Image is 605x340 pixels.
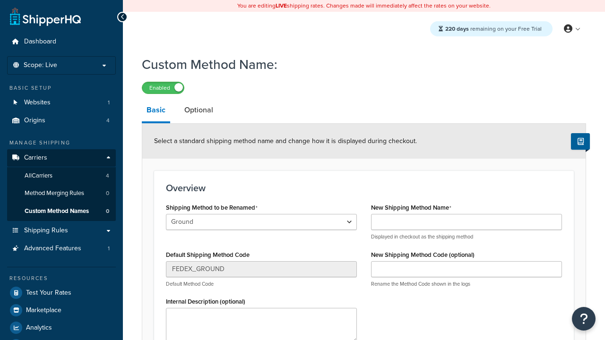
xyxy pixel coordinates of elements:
[7,240,116,257] a: Advanced Features1
[106,117,110,125] span: 4
[445,25,469,33] strong: 220 days
[371,204,451,212] label: New Shipping Method Name
[24,245,81,253] span: Advanced Features
[166,183,562,193] h3: Overview
[445,25,542,33] span: remaining on your Free Trial
[26,324,52,332] span: Analytics
[166,280,357,288] p: Default Method Code
[7,203,116,220] a: Custom Method Names0
[276,1,287,10] b: LIVE
[7,185,116,202] a: Method Merging Rules0
[371,233,562,240] p: Displayed in checkout as the shipping method
[572,307,596,331] button: Open Resource Center
[7,112,116,129] a: Origins4
[25,172,52,180] span: All Carriers
[106,189,109,197] span: 0
[7,284,116,301] a: Test Your Rates
[371,251,475,258] label: New Shipping Method Code (optional)
[166,204,258,212] label: Shipping Method to be Renamed
[142,82,184,93] label: Enabled
[7,167,116,185] a: AllCarriers4
[7,84,116,92] div: Basic Setup
[7,94,116,111] a: Websites1
[24,227,68,235] span: Shipping Rules
[7,222,116,239] a: Shipping Rules
[106,207,109,215] span: 0
[108,99,110,107] span: 1
[24,154,47,162] span: Carriers
[142,55,574,74] h1: Custom Method Name:
[106,172,109,180] span: 4
[7,240,116,257] li: Advanced Features
[25,189,84,197] span: Method Merging Rules
[7,185,116,202] li: Method Merging Rules
[142,99,170,123] a: Basic
[166,251,250,258] label: Default Shipping Method Code
[24,61,57,69] span: Scope: Live
[25,207,89,215] span: Custom Method Names
[7,149,116,167] a: Carriers
[7,302,116,319] a: Marketplace
[166,298,245,305] label: Internal Description (optional)
[7,139,116,147] div: Manage Shipping
[26,289,71,297] span: Test Your Rates
[7,94,116,111] li: Websites
[24,38,56,46] span: Dashboard
[180,99,218,121] a: Optional
[571,133,590,150] button: Show Help Docs
[7,203,116,220] li: Custom Method Names
[108,245,110,253] span: 1
[154,136,417,146] span: Select a standard shipping method name and change how it is displayed during checkout.
[7,274,116,282] div: Resources
[26,306,61,314] span: Marketplace
[371,280,562,288] p: Rename the Method Code shown in the logs
[7,112,116,129] li: Origins
[7,33,116,51] a: Dashboard
[7,319,116,336] a: Analytics
[24,117,45,125] span: Origins
[7,149,116,221] li: Carriers
[24,99,51,107] span: Websites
